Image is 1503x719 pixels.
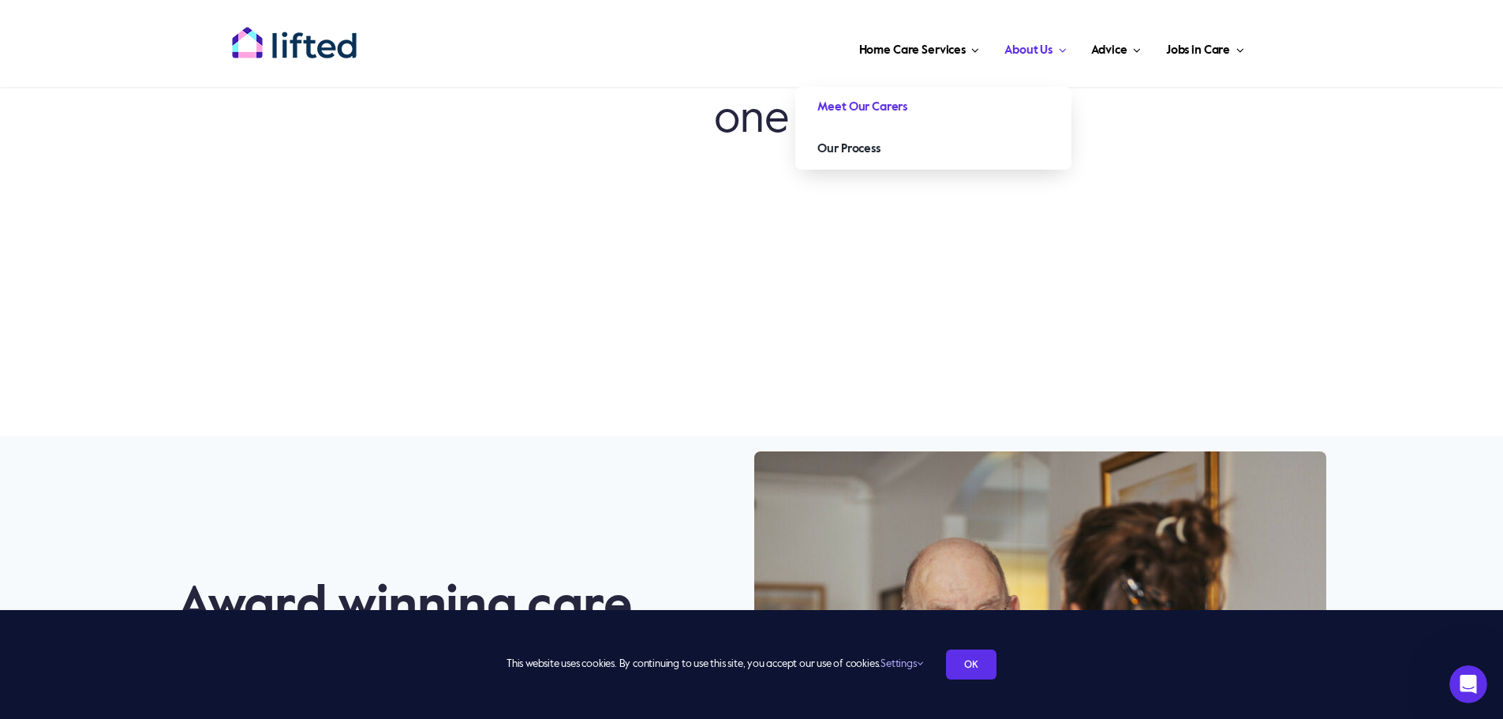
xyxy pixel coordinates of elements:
span: This website uses cookies. By continuing to use this site, you accept our use of cookies. [507,652,922,677]
a: Jobs in Care [1161,24,1249,71]
span: Jobs in Care [1166,38,1230,63]
a: Settings [880,659,922,669]
a: OK [946,650,996,680]
a: Meet Our Carers [795,87,1071,128]
iframe: Intercom live chat [1449,665,1487,703]
a: lifted-logo [231,26,357,42]
span: Our Process [817,137,880,162]
h1: Award winning care at home [177,575,656,702]
span: Meet Our Carers [817,95,907,120]
span: About Us [1004,38,1052,63]
span: Advice [1091,38,1127,63]
span: Home Care Services [859,38,966,63]
a: Home Care Services [854,24,985,71]
nav: Main Menu [408,24,1249,71]
a: Advice [1086,24,1145,71]
a: Our Process [795,129,1071,170]
a: About Us [1000,24,1071,71]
